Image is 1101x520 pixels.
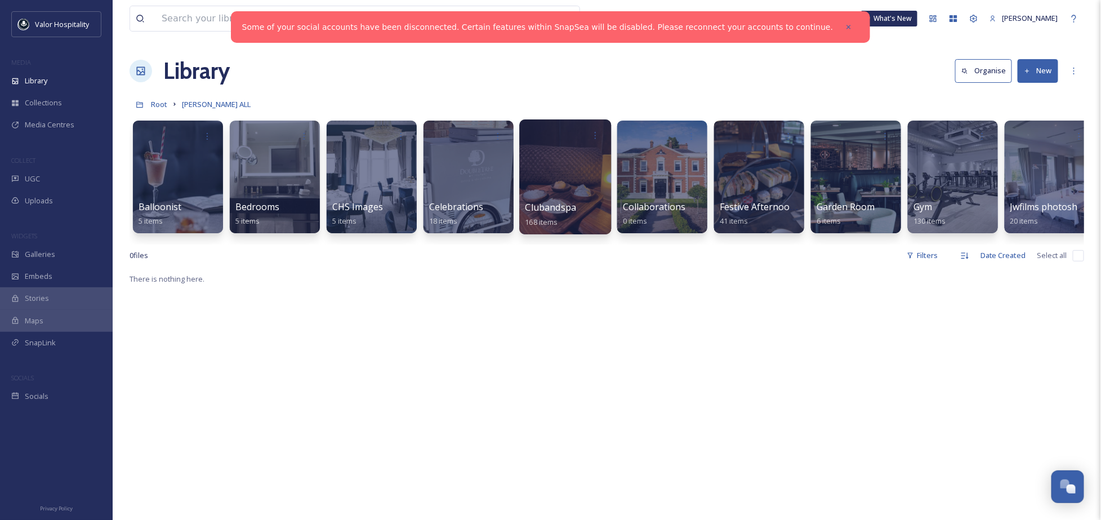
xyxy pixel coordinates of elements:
span: 5 items [139,216,163,226]
span: Stories [25,293,49,304]
span: Maps [25,315,43,326]
span: WIDGETS [11,232,37,240]
input: Search your library [156,6,467,31]
span: Festive Afternoon Tea [720,201,814,213]
span: Select all [1037,250,1067,261]
span: SnapLink [25,337,56,348]
a: View all files [508,7,574,29]
a: Organise [955,59,1018,82]
a: Balloonist5 items [139,202,181,226]
span: MEDIA [11,58,31,66]
span: Bedrooms [235,201,279,213]
div: Date Created [975,245,1032,266]
div: Filters [901,245,943,266]
span: [PERSON_NAME] ALL [182,99,251,109]
a: Library [163,54,230,88]
a: Garden Room6 items [817,202,875,226]
a: Festive Afternoon Tea41 items [720,202,814,226]
span: Galleries [25,249,55,260]
a: Gym130 items [913,202,946,226]
span: Privacy Policy [40,505,73,512]
img: images [18,19,29,30]
span: 6 items [817,216,841,226]
span: CHS Images [332,201,383,213]
a: Root [151,97,167,111]
span: There is nothing here. [130,274,204,284]
span: Media Centres [25,119,74,130]
span: UGC [25,174,40,184]
span: Balloonist [139,201,181,213]
span: Garden Room [817,201,875,213]
span: [PERSON_NAME] [1002,13,1058,23]
span: 130 items [913,216,946,226]
span: 0 items [623,216,647,226]
span: Celebrations [429,201,483,213]
span: Collaborations [623,201,685,213]
a: Jwfilms photoshoot20 items [1010,202,1093,226]
span: 20 items [1010,216,1038,226]
span: COLLECT [11,156,35,165]
span: Collections [25,97,62,108]
span: Socials [25,391,48,402]
span: Clubandspa [525,201,577,214]
a: [PERSON_NAME] [984,7,1064,29]
span: Embeds [25,271,52,282]
span: Valor Hospitality [35,19,89,29]
span: 5 items [235,216,260,226]
span: 5 items [332,216,356,226]
span: SOCIALS [11,374,34,382]
a: Clubandspa168 items [525,202,577,227]
a: Collaborations0 items [623,202,685,226]
a: Privacy Policy [40,501,73,514]
button: Organise [955,59,1012,82]
span: Uploads [25,195,53,206]
span: 0 file s [130,250,148,261]
span: 41 items [720,216,748,226]
span: Root [151,99,167,109]
button: New [1018,59,1058,82]
a: Bedrooms5 items [235,202,279,226]
span: Gym [913,201,932,213]
a: Celebrations18 items [429,202,483,226]
button: Open Chat [1051,470,1084,503]
span: 168 items [525,216,558,226]
span: Jwfilms photoshoot [1010,201,1093,213]
span: 18 items [429,216,457,226]
a: [PERSON_NAME] ALL [182,97,251,111]
span: Library [25,75,47,86]
a: What's New [861,11,917,26]
a: Some of your social accounts have been disconnected. Certain features within SnapSea will be disa... [242,21,833,33]
a: CHS Images5 items [332,202,383,226]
